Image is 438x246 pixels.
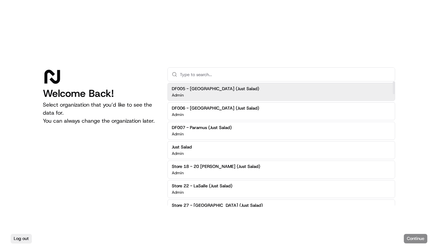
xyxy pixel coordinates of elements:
h2: DF007 - Paramus (Just Salad) [172,125,232,131]
h2: Store 18 - 20 [PERSON_NAME] (Just Salad) [172,164,260,170]
h1: Welcome Back! [43,87,157,100]
button: Log out [11,234,32,243]
p: Select organization that you’d like to see the data for. You can always change the organization l... [43,101,157,125]
h2: Store 22 - LaSalle (Just Salad) [172,183,232,189]
p: Admin [172,170,184,176]
input: Type to search... [180,68,391,81]
h2: DF006 - [GEOGRAPHIC_DATA] (Just Salad) [172,105,259,111]
p: Admin [172,93,184,98]
p: Admin [172,190,184,195]
p: Admin [172,151,184,156]
p: Admin [172,112,184,117]
h2: Store 27 - [GEOGRAPHIC_DATA] (Just Salad) [172,202,263,208]
h2: Just Salad [172,144,192,150]
p: Admin [172,131,184,137]
h2: DF005 - [GEOGRAPHIC_DATA] (Just Salad) [172,86,259,92]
